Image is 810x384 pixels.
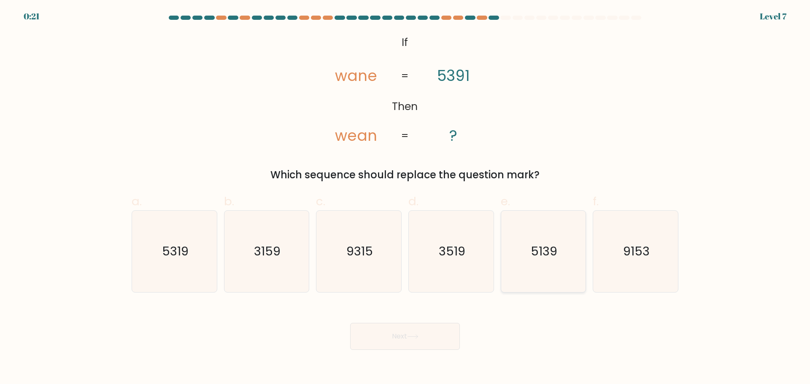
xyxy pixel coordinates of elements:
tspan: wane [335,66,378,86]
span: c. [316,193,325,209]
tspan: Then [392,99,418,114]
span: e. [501,193,510,209]
svg: @import url('[URL][DOMAIN_NAME]); [311,32,499,147]
div: Which sequence should replace the question mark? [137,167,673,183]
text: 5139 [531,243,557,260]
text: 3519 [439,243,465,260]
text: 9153 [623,243,650,260]
tspan: = [401,69,409,83]
text: 9315 [346,243,373,260]
text: 3159 [254,243,281,260]
span: f. [593,193,599,209]
span: a. [132,193,142,209]
div: 0:21 [24,10,40,23]
tspan: 5391 [437,66,470,86]
tspan: wean [335,125,378,146]
span: b. [224,193,234,209]
tspan: If [402,35,408,50]
span: d. [408,193,418,209]
text: 5319 [162,243,189,260]
tspan: ? [450,125,458,146]
tspan: = [401,129,409,143]
button: Next [350,323,460,350]
div: Level 7 [760,10,786,23]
